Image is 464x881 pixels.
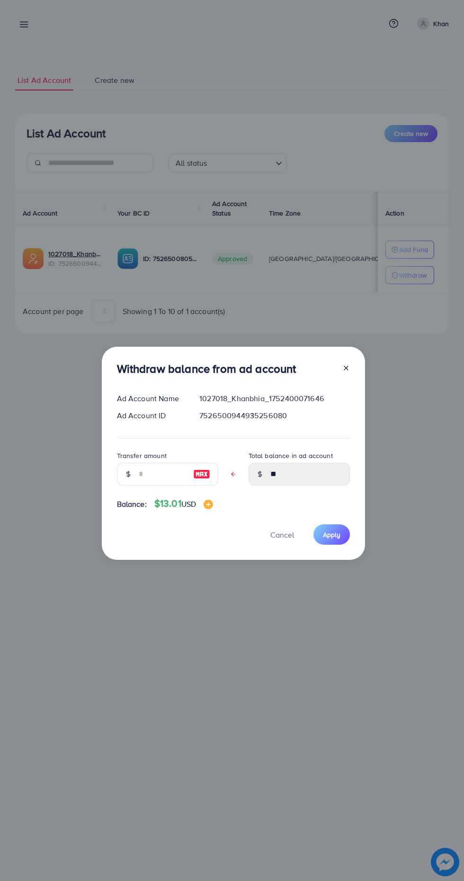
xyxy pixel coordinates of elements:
[109,410,192,421] div: Ad Account ID
[117,499,147,510] span: Balance:
[109,393,192,404] div: Ad Account Name
[204,500,213,509] img: image
[259,524,306,545] button: Cancel
[117,362,296,376] h3: Withdraw balance from ad account
[313,524,350,545] button: Apply
[192,393,357,404] div: 1027018_Khanbhia_1752400071646
[154,498,213,510] h4: $13.01
[270,530,294,540] span: Cancel
[193,468,210,480] img: image
[249,451,333,460] label: Total balance in ad account
[181,499,196,509] span: USD
[117,451,167,460] label: Transfer amount
[192,410,357,421] div: 7526500944935256080
[323,530,340,539] span: Apply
